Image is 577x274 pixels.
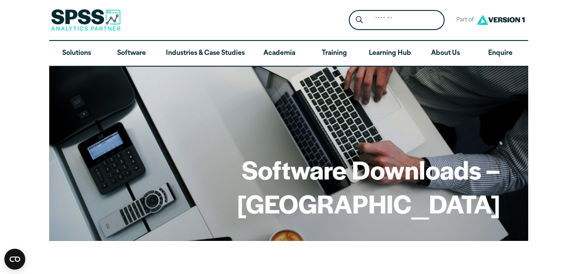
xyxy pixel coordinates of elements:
a: Enquire [473,41,528,66]
button: Open CMP widget [4,249,25,270]
img: Version1 Logo [475,12,527,28]
a: Learning Hub [362,41,418,66]
a: Training [307,41,361,66]
button: Search magnifying glass icon [351,12,367,28]
a: About Us [418,41,473,66]
nav: Desktop version of site main menu [49,41,528,66]
svg: Search magnifying glass icon [356,16,363,24]
form: Site Header Search Form [349,10,445,30]
a: Software [104,41,159,66]
a: Solutions [49,41,104,66]
a: Industries & Case Studies [159,41,252,66]
span: Part of [452,14,475,27]
img: SPSS Analytics Partner [51,9,121,31]
a: Academia [252,41,307,66]
h1: Software Downloads – [GEOGRAPHIC_DATA] [77,152,500,220]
